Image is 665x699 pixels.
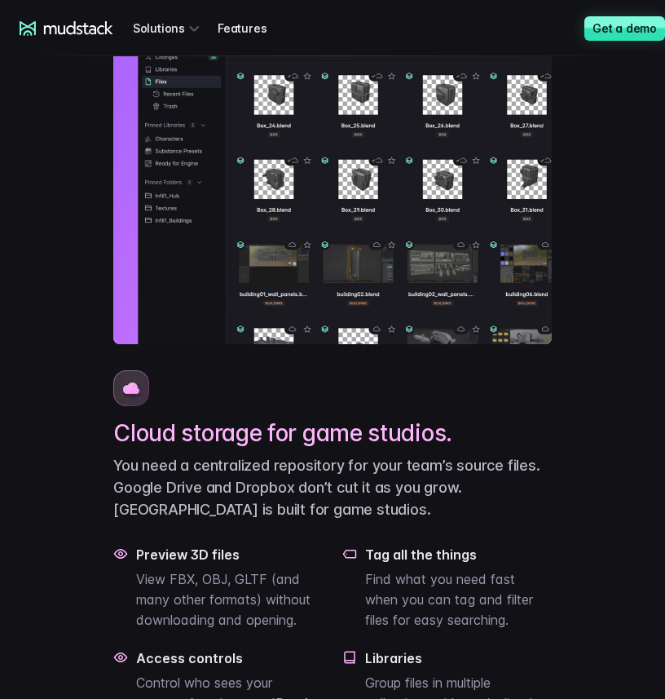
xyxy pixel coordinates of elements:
[365,650,552,666] h4: Libraries
[133,13,205,43] div: Solutions
[365,546,552,563] h4: Tag all the things
[136,650,323,666] h4: Access controls
[136,569,323,630] p: View FBX, OBJ, GLTF (and many other formats) without downloading and opening.
[19,512,190,526] span: Work with outsourced artists?
[113,419,552,448] h2: Cloud storage for game studios.
[365,569,552,630] p: Find what you need fast when you can tag and filter files for easy searching.
[584,16,665,41] a: Get a demo
[218,13,286,43] a: Features
[20,21,113,36] a: mudstack logo
[113,454,552,520] p: You need a centralized repository for your team’s source files. Google Drive and Dropbox don’t cu...
[136,546,323,563] h4: Preview 3D files
[4,513,15,524] input: Work with outsourced artists?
